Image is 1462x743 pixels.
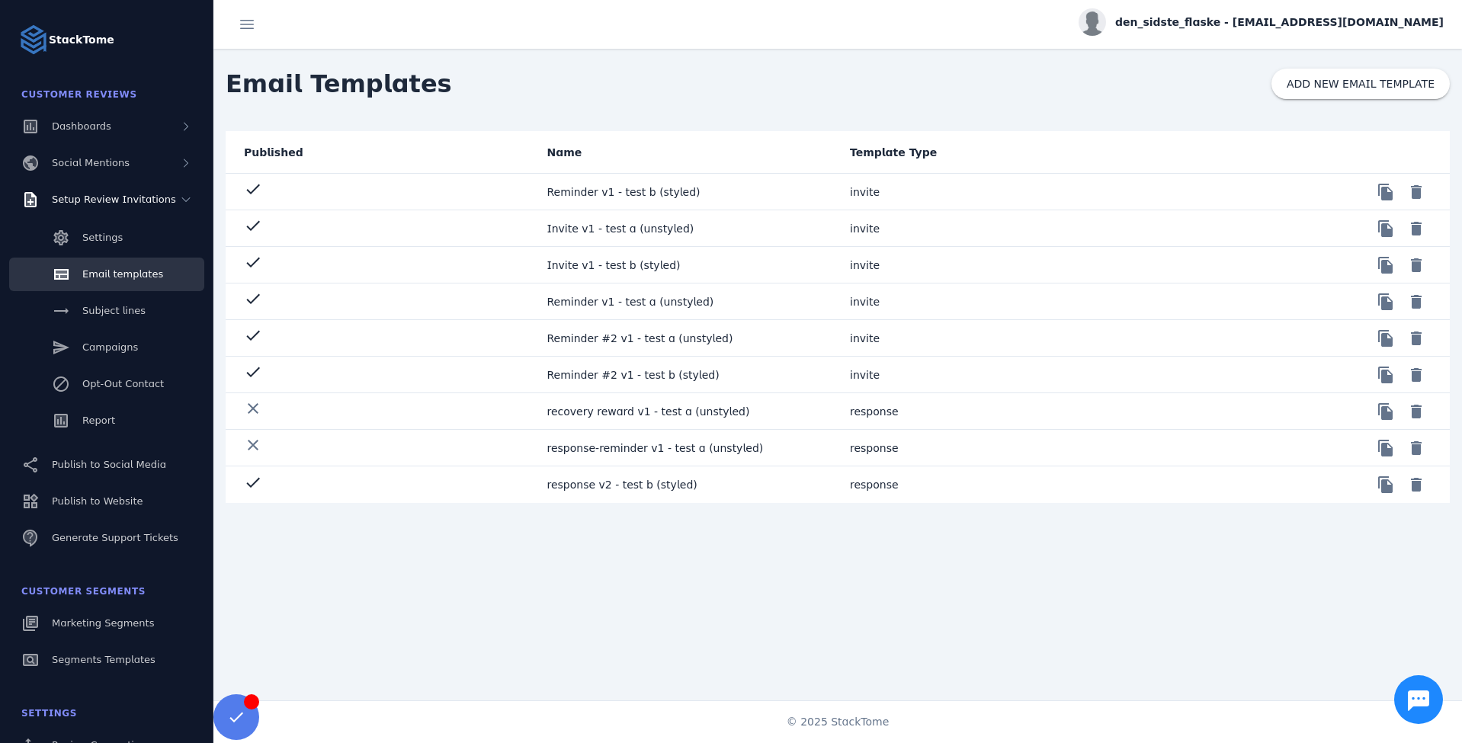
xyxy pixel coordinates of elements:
span: Email templates [82,268,163,280]
mat-cell: Reminder v1 - test b (styled) [535,174,838,210]
span: Subject lines [82,305,146,316]
mat-header-cell: Template Type [838,131,1141,174]
span: Dashboards [52,120,111,132]
span: Settings [21,708,77,719]
span: Email Templates [213,53,464,114]
a: Opt-Out Contact [9,367,204,401]
mat-cell: invite [838,357,1141,393]
span: Publish to Social Media [52,459,166,470]
mat-icon: check [244,290,262,308]
img: profile.jpg [1079,8,1106,36]
mat-cell: recovery reward v1 - test a (unstyled) [535,393,838,430]
strong: StackTome [49,32,114,48]
a: Generate Support Tickets [9,521,204,555]
mat-icon: check [244,473,262,492]
a: Publish to Website [9,485,204,518]
a: Publish to Social Media [9,448,204,482]
mat-icon: check [244,216,262,235]
button: ADD NEW EMAIL TEMPLATE [1271,69,1450,99]
a: Email templates [9,258,204,291]
mat-cell: invite [838,210,1141,247]
mat-cell: invite [838,320,1141,357]
span: Customer Reviews [21,89,137,100]
span: Segments Templates [52,654,155,665]
mat-cell: response-reminder v1 - test a (unstyled) [535,430,838,466]
mat-icon: clear [244,436,262,454]
span: Customer Segments [21,586,146,597]
a: Report [9,404,204,437]
mat-cell: invite [838,174,1141,210]
mat-cell: Invite v1 - test a (unstyled) [535,210,838,247]
mat-icon: check [244,180,262,198]
mat-icon: check [244,253,262,271]
mat-cell: Reminder #2 v1 - test a (unstyled) [535,320,838,357]
a: Campaigns [9,331,204,364]
mat-cell: Invite v1 - test b (styled) [535,247,838,283]
span: Publish to Website [52,495,143,507]
mat-header-cell: Name [535,131,838,174]
span: Report [82,415,115,426]
span: Social Mentions [52,157,130,168]
a: Marketing Segments [9,607,204,640]
mat-icon: check [244,363,262,381]
mat-cell: response [838,430,1141,466]
mat-header-cell: Published [226,131,535,174]
mat-cell: invite [838,247,1141,283]
span: © 2025 StackTome [787,714,890,730]
span: Generate Support Tickets [52,532,178,543]
mat-cell: Reminder v1 - test a (unstyled) [535,283,838,320]
span: ADD NEW EMAIL TEMPLATE [1287,78,1435,89]
a: Subject lines [9,294,204,328]
span: Settings [82,232,123,243]
span: den_sidste_flaske - [EMAIL_ADDRESS][DOMAIN_NAME] [1115,14,1444,30]
img: Logo image [18,24,49,55]
mat-cell: response [838,466,1141,503]
mat-cell: response v2 - test b (styled) [535,466,838,503]
mat-icon: clear [244,399,262,418]
button: den_sidste_flaske - [EMAIL_ADDRESS][DOMAIN_NAME] [1079,8,1444,36]
span: Setup Review Invitations [52,194,176,205]
mat-cell: response [838,393,1141,430]
mat-cell: invite [838,283,1141,320]
span: Opt-Out Contact [82,378,164,389]
span: Campaigns [82,341,138,353]
a: Segments Templates [9,643,204,677]
mat-icon: check [244,326,262,344]
mat-cell: Reminder #2 v1 - test b (styled) [535,357,838,393]
a: Settings [9,221,204,255]
span: Marketing Segments [52,617,154,629]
